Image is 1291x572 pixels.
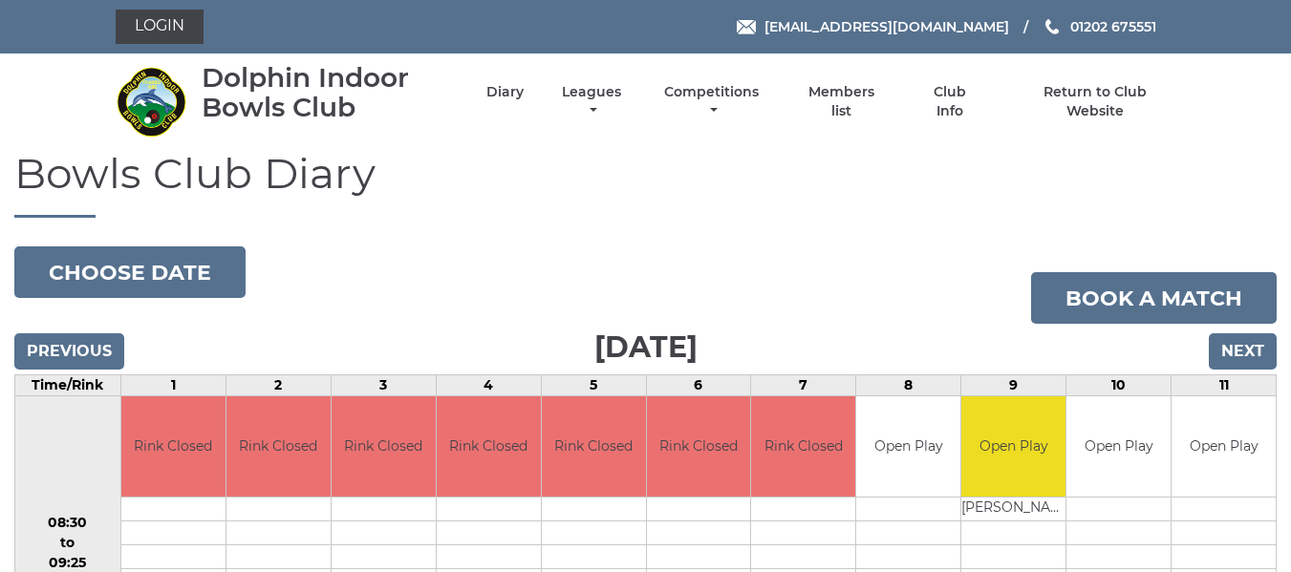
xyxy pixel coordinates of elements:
[764,18,1009,35] span: [EMAIL_ADDRESS][DOMAIN_NAME]
[332,396,436,497] td: Rink Closed
[116,66,187,138] img: Dolphin Indoor Bowls Club
[14,333,124,370] input: Previous
[116,10,204,44] a: Login
[226,396,331,497] td: Rink Closed
[437,396,541,497] td: Rink Closed
[751,396,855,497] td: Rink Closed
[737,20,756,34] img: Email
[1070,18,1156,35] span: 01202 675551
[1014,83,1175,120] a: Return to Club Website
[14,150,1277,218] h1: Bowls Club Diary
[797,83,885,120] a: Members list
[486,83,524,101] a: Diary
[647,396,751,497] td: Rink Closed
[1031,272,1277,324] a: Book a match
[202,63,453,122] div: Dolphin Indoor Bowls Club
[856,396,960,497] td: Open Play
[1209,333,1277,370] input: Next
[436,375,541,396] td: 4
[14,246,246,298] button: Choose date
[120,375,226,396] td: 1
[961,375,1066,396] td: 9
[1172,375,1277,396] td: 11
[1043,16,1156,37] a: Phone us 01202 675551
[751,375,856,396] td: 7
[226,375,331,396] td: 2
[856,375,961,396] td: 8
[121,396,226,497] td: Rink Closed
[919,83,981,120] a: Club Info
[1172,396,1276,497] td: Open Play
[1045,19,1059,34] img: Phone us
[557,83,626,120] a: Leagues
[15,375,121,396] td: Time/Rink
[646,375,751,396] td: 6
[542,396,646,497] td: Rink Closed
[660,83,764,120] a: Competitions
[1066,375,1172,396] td: 10
[541,375,646,396] td: 5
[1066,396,1171,497] td: Open Play
[737,16,1009,37] a: Email [EMAIL_ADDRESS][DOMAIN_NAME]
[961,497,1065,520] td: [PERSON_NAME]
[961,396,1065,497] td: Open Play
[331,375,436,396] td: 3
